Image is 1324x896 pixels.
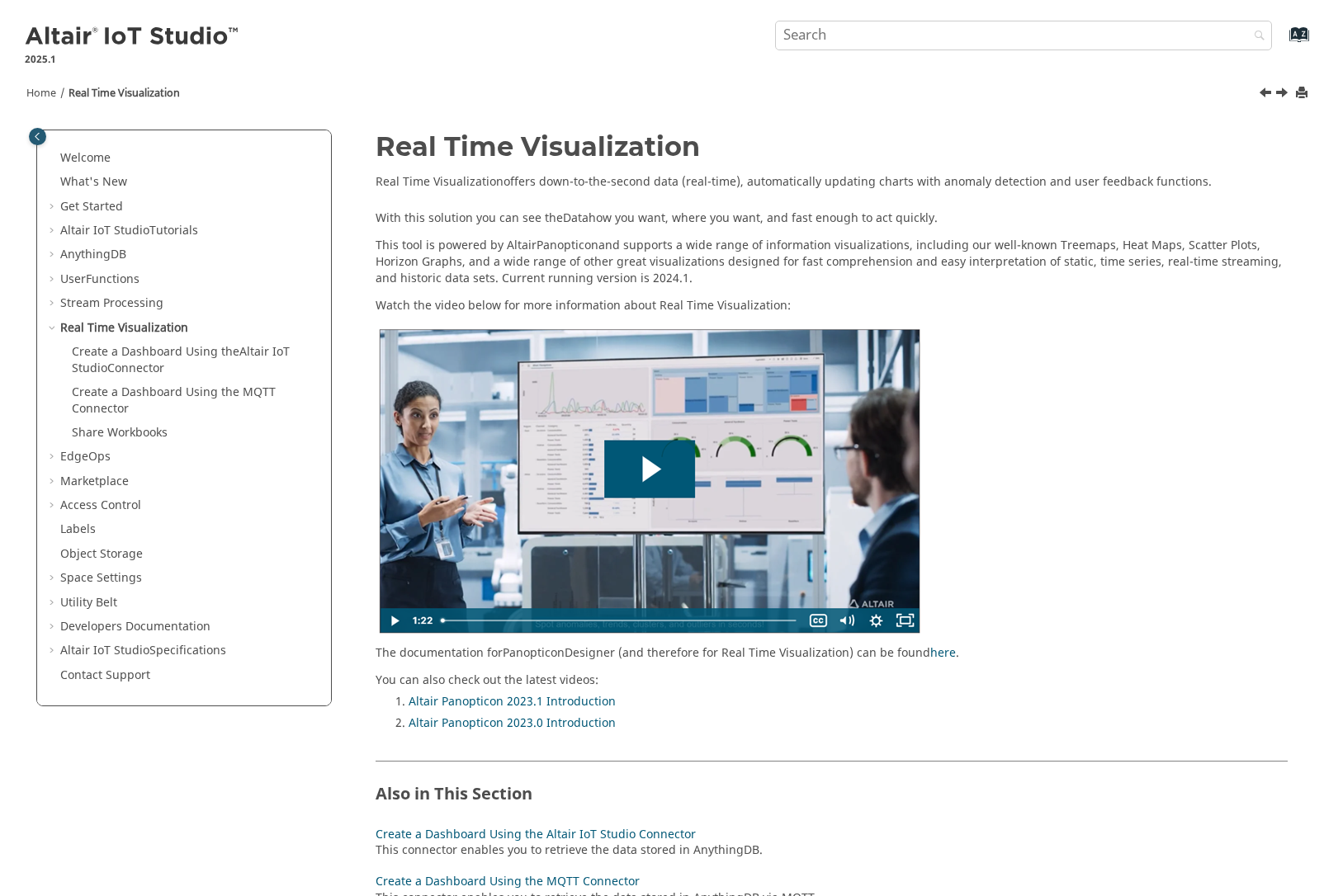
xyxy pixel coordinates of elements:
[26,86,56,101] a: Home
[376,130,700,163] span: Real Time Visualization
[1263,34,1300,51] a: Go to index terms page
[47,570,60,587] span: Expand Space Settings
[60,497,141,514] a: Access Control
[60,569,142,587] a: Space Settings
[409,693,616,710] a: Altair Panopticon 2023.1 Introduction
[47,449,60,465] span: Expand EdgeOps
[29,128,46,145] button: Toggle publishing table of content
[563,210,589,227] span: Data
[47,643,60,659] span: Expand Altair IoT StudioSpecifications
[376,173,504,191] span: Real Time Visualization
[25,24,241,50] img: Altair IoT Studio
[60,473,129,490] a: Marketplace
[72,384,276,417] a: Create a Dashboard Using the MQTT Connector
[376,210,1288,227] p: With this solution you can see the how you want, where you want, and fast enough to act quickly.
[1277,85,1290,105] a: Next topic: Create a Dashboard Using the Altair IoT Studio Connector
[72,424,168,441] a: Share Workbooks
[47,320,60,337] span: Collapse Real Time Visualization
[60,222,149,239] span: Altair IoT Studio
[376,672,1288,736] div: You can also check out the latest videos:
[47,474,60,490] span: Expand Marketplace
[60,667,150,684] a: Contact Support
[60,642,226,659] a: Altair IoT StudioSpecifications
[376,761,1288,811] h2: Also in This Section
[47,150,321,684] ul: Table of Contents
[60,271,139,288] a: UserFunctions
[503,644,565,662] span: Panopticon
[60,521,96,538] a: Labels
[537,237,598,254] span: Panopticon
[60,198,123,215] a: Get Started
[60,149,111,167] a: Welcome
[60,448,111,465] a: EdgeOps
[60,319,188,337] a: Real Time Visualization
[47,295,60,312] span: Expand Stream Processing
[47,199,60,215] span: Expand Get Started
[69,86,180,101] a: Real Time Visualization
[72,343,290,377] a: Create a Dashboard Using theAltair IoT StudioConnector
[376,326,926,639] img: real_time_vis_video_preview.png
[376,842,1270,859] div: This connector enables you to retrieve the data stored in AnythingDB.
[60,545,143,563] a: Object Storage
[60,246,126,263] a: AnythingDB
[47,247,60,263] span: Expand AnythingDB
[409,714,616,732] a: Altair Panopticon 2023.0 Introduction
[47,223,60,239] span: Expand Altair IoT StudioTutorials
[60,594,117,611] a: Utility Belt
[47,271,60,288] span: Expand UserFunctions
[60,618,210,635] a: Developers Documentation
[376,826,696,843] a: Create a Dashboard Using the Altair IoT Studio Connector
[25,52,241,67] p: 2025.1
[60,642,149,659] span: Altair IoT Studio
[60,222,198,239] a: Altair IoT StudioTutorials
[376,238,1288,286] p: This tool is powered by Altair and supports a wide range of information visualizations, including...
[1260,85,1274,105] a: Previous topic: Example: Create a Data Source and a Stream Application
[775,21,1272,50] input: Search query
[376,873,640,890] a: Create a Dashboard Using the MQTT Connector
[376,174,1288,191] p: offers down-to-the-second data (real-time), automatically updating charts with anomaly detection ...
[60,295,163,312] a: Stream Processing
[1297,83,1310,105] button: Print this page
[1232,21,1279,53] button: Search
[86,271,139,288] span: Functions
[376,645,1288,662] p: The documentation for Designer (and therefore for Real Time Visualization) can be found .
[72,343,290,377] span: Altair IoT Studio
[60,173,127,191] a: What's New
[47,498,60,514] span: Expand Access Control
[930,644,956,662] a: here
[2,71,1322,109] nav: Tools
[47,595,60,611] span: Expand Utility Belt
[47,619,60,635] span: Expand Developers Documentation
[376,298,1288,314] p: Watch the video below for more information about Real Time Visualization:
